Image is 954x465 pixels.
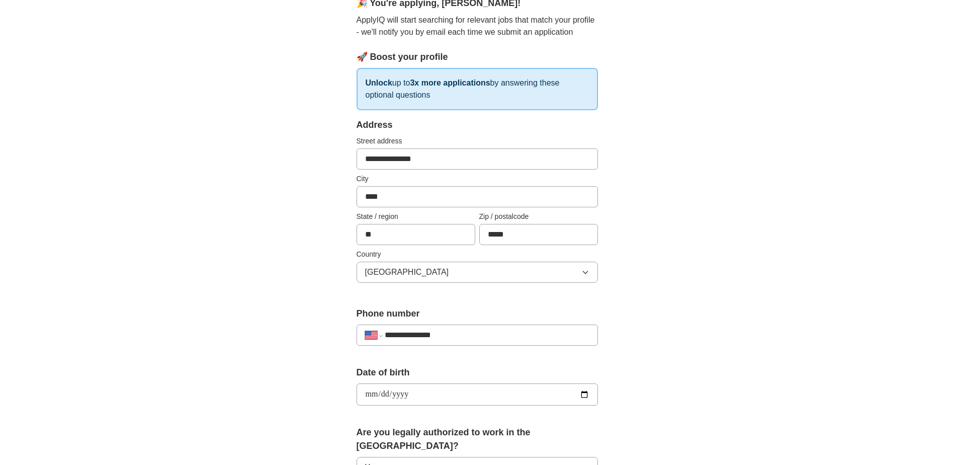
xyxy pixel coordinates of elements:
[357,262,598,283] button: [GEOGRAPHIC_DATA]
[357,366,598,379] label: Date of birth
[357,118,598,132] div: Address
[357,50,598,64] div: 🚀 Boost your profile
[357,307,598,321] label: Phone number
[357,426,598,453] label: Are you legally authorized to work in the [GEOGRAPHIC_DATA]?
[357,249,598,260] label: Country
[366,79,392,87] strong: Unlock
[357,174,598,184] label: City
[357,136,598,146] label: Street address
[410,79,490,87] strong: 3x more applications
[357,68,598,110] p: up to by answering these optional questions
[357,211,475,222] label: State / region
[357,14,598,38] p: ApplyIQ will start searching for relevant jobs that match your profile - we'll notify you by emai...
[479,211,598,222] label: Zip / postalcode
[365,266,449,278] span: [GEOGRAPHIC_DATA]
